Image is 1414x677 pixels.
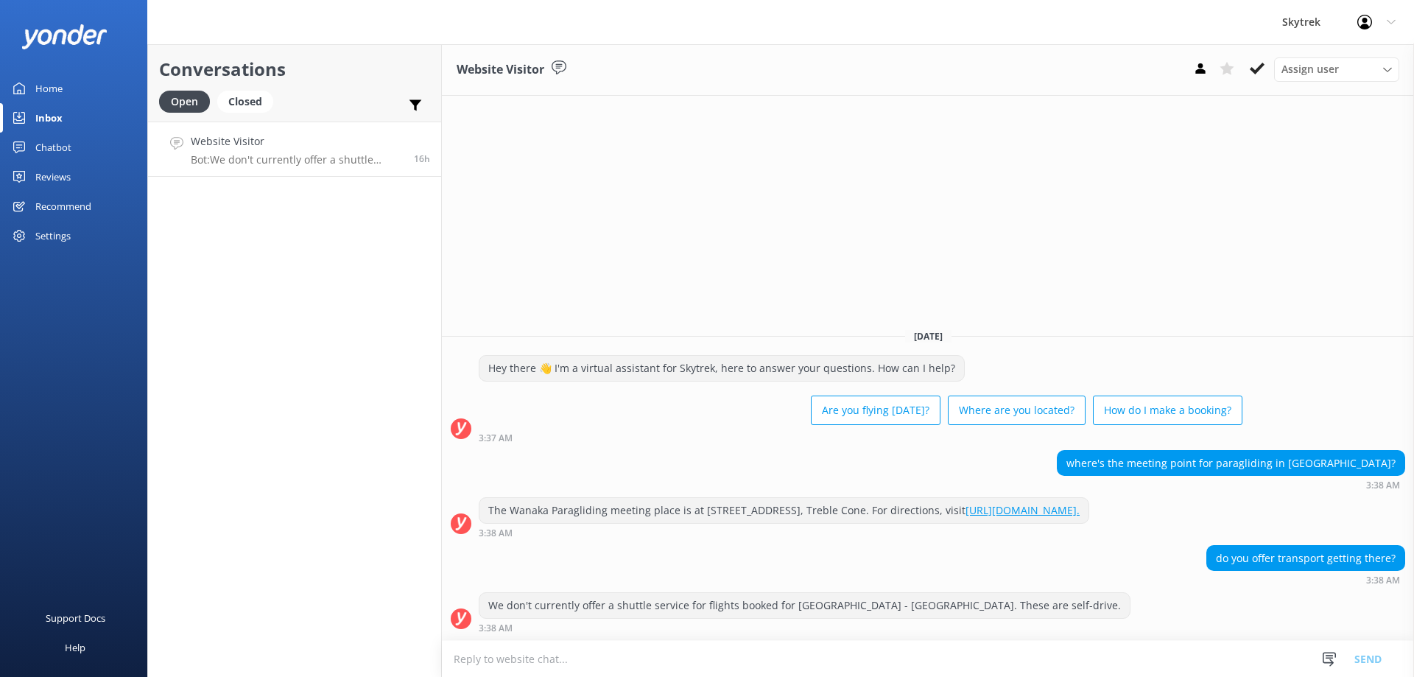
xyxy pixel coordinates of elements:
[479,529,513,538] strong: 3:38 AM
[479,434,513,443] strong: 3:37 AM
[414,152,430,165] span: 03:38am 13-Aug-2025 (UTC +12:00) Pacific/Auckland
[191,153,403,166] p: Bot: We don't currently offer a shuttle service for flights booked for [GEOGRAPHIC_DATA] - [GEOGR...
[217,91,273,113] div: Closed
[1207,546,1404,571] div: do you offer transport getting there?
[159,93,217,109] a: Open
[479,624,513,633] strong: 3:38 AM
[1093,396,1242,425] button: How do I make a booking?
[457,60,544,80] h3: Website Visitor
[479,527,1089,538] div: 03:38am 13-Aug-2025 (UTC +12:00) Pacific/Auckland
[811,396,940,425] button: Are you flying [DATE]?
[965,503,1080,517] a: [URL][DOMAIN_NAME].
[479,593,1130,618] div: We don't currently offer a shuttle service for flights booked for [GEOGRAPHIC_DATA] - [GEOGRAPHIC...
[1057,480,1405,490] div: 03:38am 13-Aug-2025 (UTC +12:00) Pacific/Auckland
[22,24,107,49] img: yonder-white-logo.png
[191,133,403,150] h4: Website Visitor
[479,356,964,381] div: Hey there 👋 I'm a virtual assistant for Skytrek, here to answer your questions. How can I help?
[479,622,1130,633] div: 03:38am 13-Aug-2025 (UTC +12:00) Pacific/Auckland
[1281,61,1339,77] span: Assign user
[479,432,1242,443] div: 03:37am 13-Aug-2025 (UTC +12:00) Pacific/Auckland
[46,603,105,633] div: Support Docs
[1058,451,1404,476] div: where's the meeting point for paragliding in [GEOGRAPHIC_DATA]?
[1366,481,1400,490] strong: 3:38 AM
[1206,575,1405,585] div: 03:38am 13-Aug-2025 (UTC +12:00) Pacific/Auckland
[35,133,71,162] div: Chatbot
[217,93,281,109] a: Closed
[35,221,71,250] div: Settings
[35,74,63,103] div: Home
[148,122,441,177] a: Website VisitorBot:We don't currently offer a shuttle service for flights booked for [GEOGRAPHIC_...
[479,498,1088,523] div: The Wanaka Paragliding meeting place is at [STREET_ADDRESS], Treble Cone. For directions, visit
[35,162,71,192] div: Reviews
[65,633,85,662] div: Help
[1366,576,1400,585] strong: 3:38 AM
[159,55,430,83] h2: Conversations
[905,330,952,343] span: [DATE]
[159,91,210,113] div: Open
[35,192,91,221] div: Recommend
[1274,57,1399,81] div: Assign User
[35,103,63,133] div: Inbox
[948,396,1086,425] button: Where are you located?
